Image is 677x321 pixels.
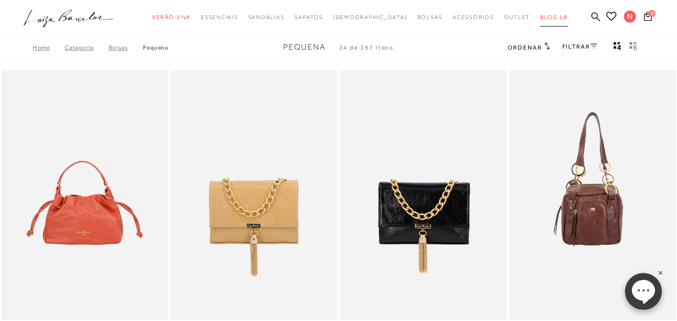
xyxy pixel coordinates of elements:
span: Sapatos [294,14,323,20]
a: BOLSA EM COURO CAIENA COM ALÇA EFEITO NÓ BOLSA EM COURO CAIENA COM ALÇA EFEITO NÓ [3,72,167,318]
img: BOLSA BOXY PEQUENA EM COURO CAFÉ COM ARGOLAS METÁLICAS [510,72,675,318]
a: Bolsas [109,44,143,51]
a: categoryNavScreenReaderText [201,8,238,27]
span: Ordenar [508,44,542,51]
span: 24 de 397 itens [339,44,394,51]
span: Verão Viva [152,14,191,20]
a: noSubCategoriesText [333,8,407,27]
button: 0 [641,11,655,25]
span: Outlet [504,14,531,20]
a: categoryNavScreenReaderText [453,8,494,27]
a: categoryNavScreenReaderText [417,8,443,27]
a: categoryNavScreenReaderText [504,8,531,27]
a: Categoria [65,44,108,51]
span: Pequena [283,43,326,52]
button: gridText6Desc [626,41,640,54]
a: BLOG LB [540,8,567,27]
button: N [619,10,641,26]
span: 0 [648,10,655,17]
button: Mostrar 4 produtos por linha [610,41,624,54]
span: Acessórios [453,14,494,20]
a: FILTRAR [562,43,597,50]
a: categoryNavScreenReaderText [294,8,323,27]
img: BOLSA PEQUENA EM VERNIZ PRETO COM CORRENTE E PINGENTE DE FRANJA DOURADA [341,72,506,318]
span: N [624,11,636,23]
a: Home [33,44,65,51]
span: Sandálias [248,14,285,20]
span: Essenciais [201,14,238,20]
a: BOLSA PEQUENA EM VERNIZ AREIA COM CORRENTE E PINGENTE DE FRANJA DOURADA BOLSA PEQUENA EM VERNIZ A... [171,72,336,318]
a: categoryNavScreenReaderText [248,8,285,27]
a: Pequena [143,44,168,51]
span: Bolsas [417,14,443,20]
a: BOLSA PEQUENA EM VERNIZ PRETO COM CORRENTE E PINGENTE DE FRANJA DOURADA BOLSA PEQUENA EM VERNIZ P... [341,72,506,318]
img: BOLSA PEQUENA EM VERNIZ AREIA COM CORRENTE E PINGENTE DE FRANJA DOURADA [171,72,336,318]
a: categoryNavScreenReaderText [152,8,191,27]
a: BOLSA BOXY PEQUENA EM COURO CAFÉ COM ARGOLAS METÁLICAS BOLSA BOXY PEQUENA EM COURO CAFÉ COM ARGOL... [510,72,675,318]
img: BOLSA EM COURO CAIENA COM ALÇA EFEITO NÓ [3,72,167,318]
span: BLOG LB [540,14,567,20]
span: [DEMOGRAPHIC_DATA] [333,14,407,20]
